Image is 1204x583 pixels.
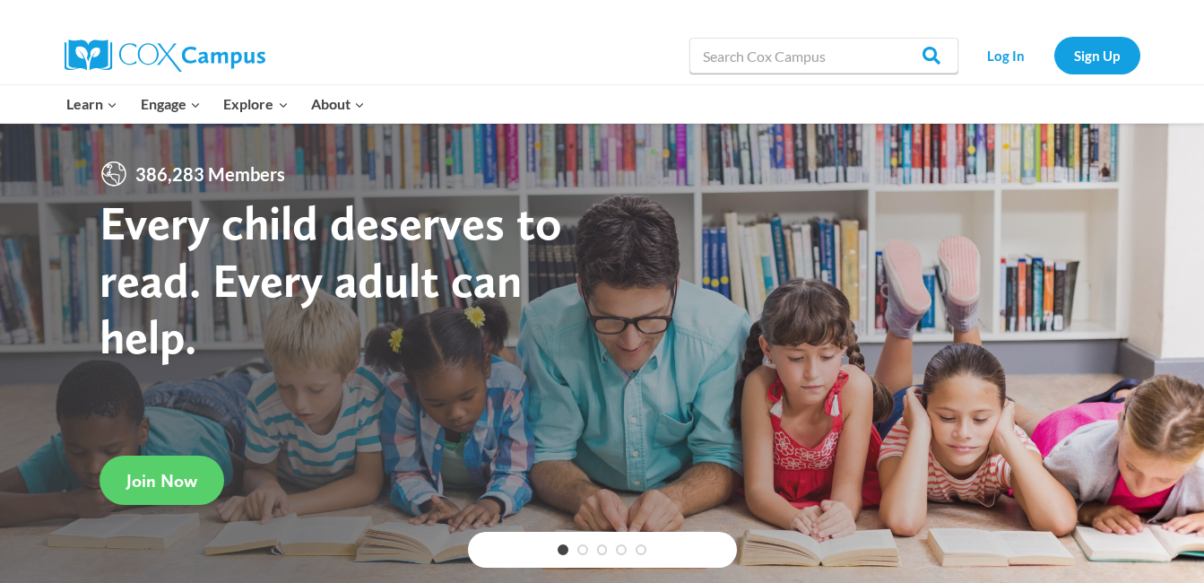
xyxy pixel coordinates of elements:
img: Cox Campus [65,39,265,72]
input: Search Cox Campus [689,38,958,74]
a: 1 [558,544,568,555]
span: 386,283 Members [128,160,292,188]
nav: Secondary Navigation [967,37,1140,74]
a: Sign Up [1054,37,1140,74]
span: Explore [223,92,288,116]
a: 3 [597,544,608,555]
span: Learn [66,92,117,116]
a: 5 [636,544,646,555]
a: 4 [616,544,627,555]
a: 2 [577,544,588,555]
nav: Primary Navigation [56,85,377,123]
span: Join Now [126,470,197,492]
span: Engage [141,92,201,116]
span: About [311,92,365,116]
a: Join Now [100,456,224,505]
a: Log In [967,37,1045,74]
strong: Every child deserves to read. Every adult can help. [100,194,562,365]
